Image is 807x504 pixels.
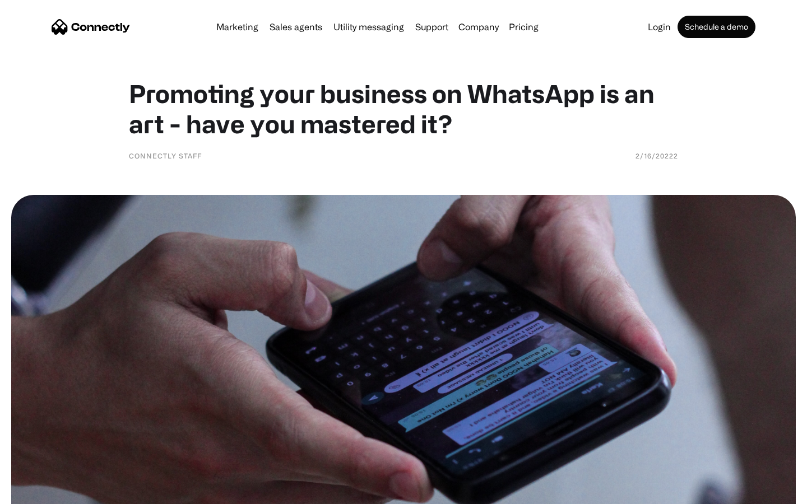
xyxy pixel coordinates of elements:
div: Connectly Staff [129,150,202,161]
ul: Language list [22,484,67,500]
a: Schedule a demo [678,16,755,38]
div: Company [455,19,502,35]
div: 2/16/20222 [636,150,678,161]
a: Pricing [504,22,543,31]
a: Login [643,22,675,31]
a: home [52,18,130,35]
h1: Promoting your business on WhatsApp is an art - have you mastered it? [129,78,678,139]
a: Support [411,22,453,31]
a: Utility messaging [329,22,409,31]
a: Marketing [212,22,263,31]
div: Company [458,19,499,35]
aside: Language selected: English [11,484,67,500]
a: Sales agents [265,22,327,31]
